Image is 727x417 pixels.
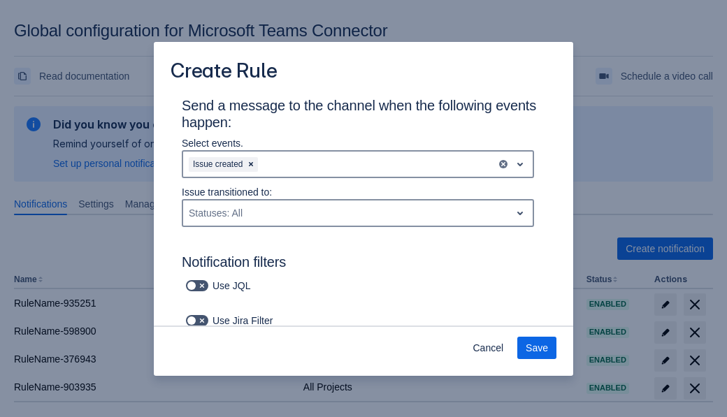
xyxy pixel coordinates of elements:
[154,96,573,327] div: Scrollable content
[473,337,503,359] span: Cancel
[182,276,275,295] div: Use JQL
[182,97,545,136] h3: Send a message to the channel when the following events happen:
[182,136,534,150] p: Select events.
[464,337,512,359] button: Cancel
[171,59,278,86] h3: Create Rule
[189,157,244,172] div: Issue created
[512,156,528,173] span: open
[498,159,509,170] span: clear
[182,311,291,330] div: Use Jira Filter
[526,337,548,359] span: Save
[517,337,556,359] button: Save
[512,205,528,221] span: open
[245,159,257,170] span: Clear
[189,206,243,220] div: Statuses: All
[182,185,534,199] p: Issue transitioned to:
[182,254,545,276] h3: Notification filters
